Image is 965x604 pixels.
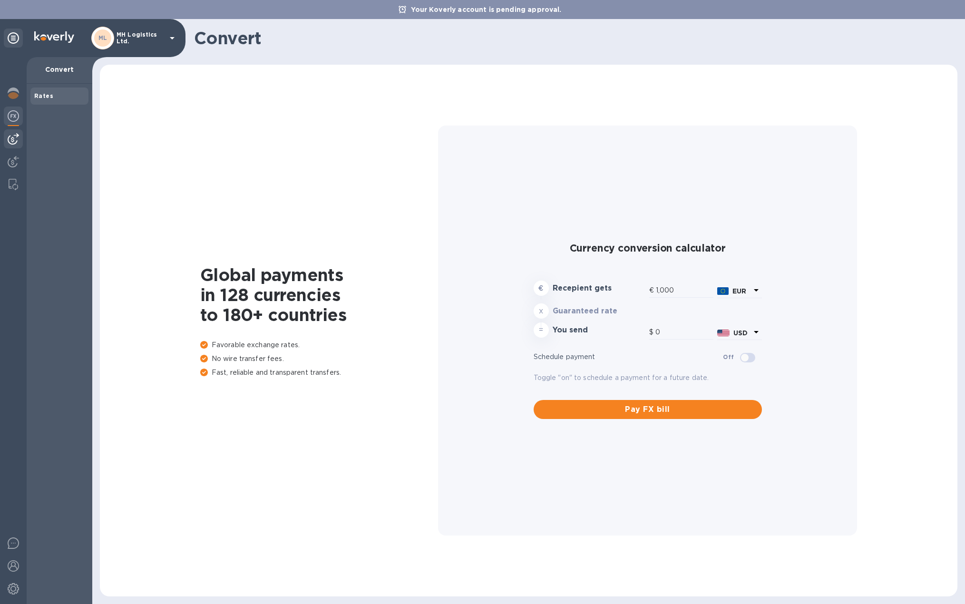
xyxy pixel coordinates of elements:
img: Foreign exchange [8,110,19,122]
h2: Currency conversion calculator [534,242,762,254]
b: ML [98,34,107,41]
button: Pay FX bill [534,400,762,419]
p: Favorable exchange rates. [200,340,438,350]
p: Your Koverly account is pending approval. [406,5,566,14]
span: Pay FX bill [541,404,754,415]
p: No wire transfer fees. [200,354,438,364]
h1: Global payments in 128 currencies to 180+ countries [200,265,438,325]
p: Convert [34,65,85,74]
b: Rates [34,92,53,99]
h1: Convert [194,28,950,48]
b: Off [723,353,734,360]
p: Toggle "on" to schedule a payment for a future date. [534,373,762,383]
p: Schedule payment [534,352,723,362]
h3: You send [553,326,645,335]
strong: € [538,284,543,292]
b: USD [733,329,748,337]
div: = [534,322,549,338]
h3: Recepient gets [553,284,645,293]
div: € [649,283,656,298]
img: Logo [34,31,74,43]
div: x [534,303,549,319]
b: EUR [732,287,746,295]
img: USD [717,330,730,336]
h3: Guaranteed rate [553,307,645,316]
input: Amount [656,283,713,298]
p: MH Logistics Ltd. [117,31,164,45]
div: Unpin categories [4,29,23,48]
input: Amount [655,325,713,340]
p: Fast, reliable and transparent transfers. [200,368,438,378]
div: $ [649,325,655,340]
